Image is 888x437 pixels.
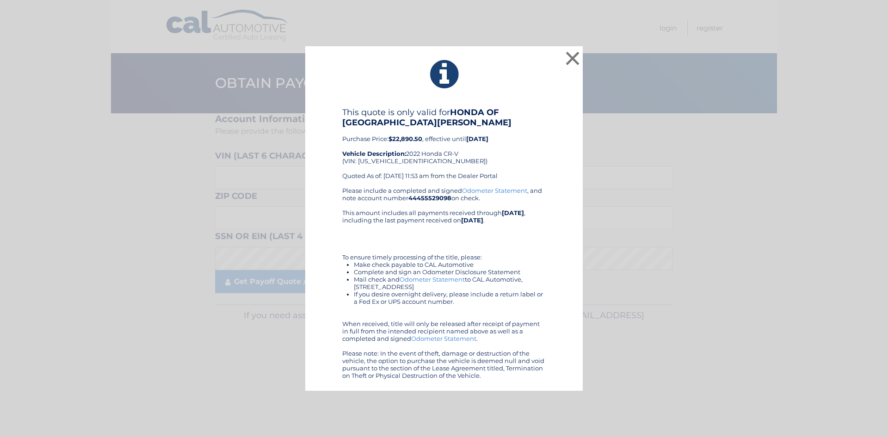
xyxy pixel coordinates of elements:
div: Purchase Price: , effective until 2022 Honda CR-V (VIN: [US_VEHICLE_IDENTIFICATION_NUMBER]) Quote... [342,107,546,187]
b: HONDA OF [GEOGRAPHIC_DATA][PERSON_NAME] [342,107,512,128]
h4: This quote is only valid for [342,107,546,128]
b: $22,890.50 [388,135,422,142]
li: Make check payable to CAL Automotive [354,261,546,268]
b: [DATE] [502,209,524,216]
a: Odometer Statement [411,335,476,342]
li: Mail check and to CAL Automotive, [STREET_ADDRESS] [354,276,546,290]
li: Complete and sign an Odometer Disclosure Statement [354,268,546,276]
b: [DATE] [461,216,483,224]
strong: Vehicle Description: [342,150,406,157]
b: [DATE] [466,135,488,142]
button: × [563,49,582,68]
b: 44455529098 [408,194,451,202]
a: Odometer Statement [462,187,527,194]
a: Odometer Statement [400,276,465,283]
div: Please include a completed and signed , and note account number on check. This amount includes al... [342,187,546,379]
li: If you desire overnight delivery, please include a return label or a Fed Ex or UPS account number. [354,290,546,305]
